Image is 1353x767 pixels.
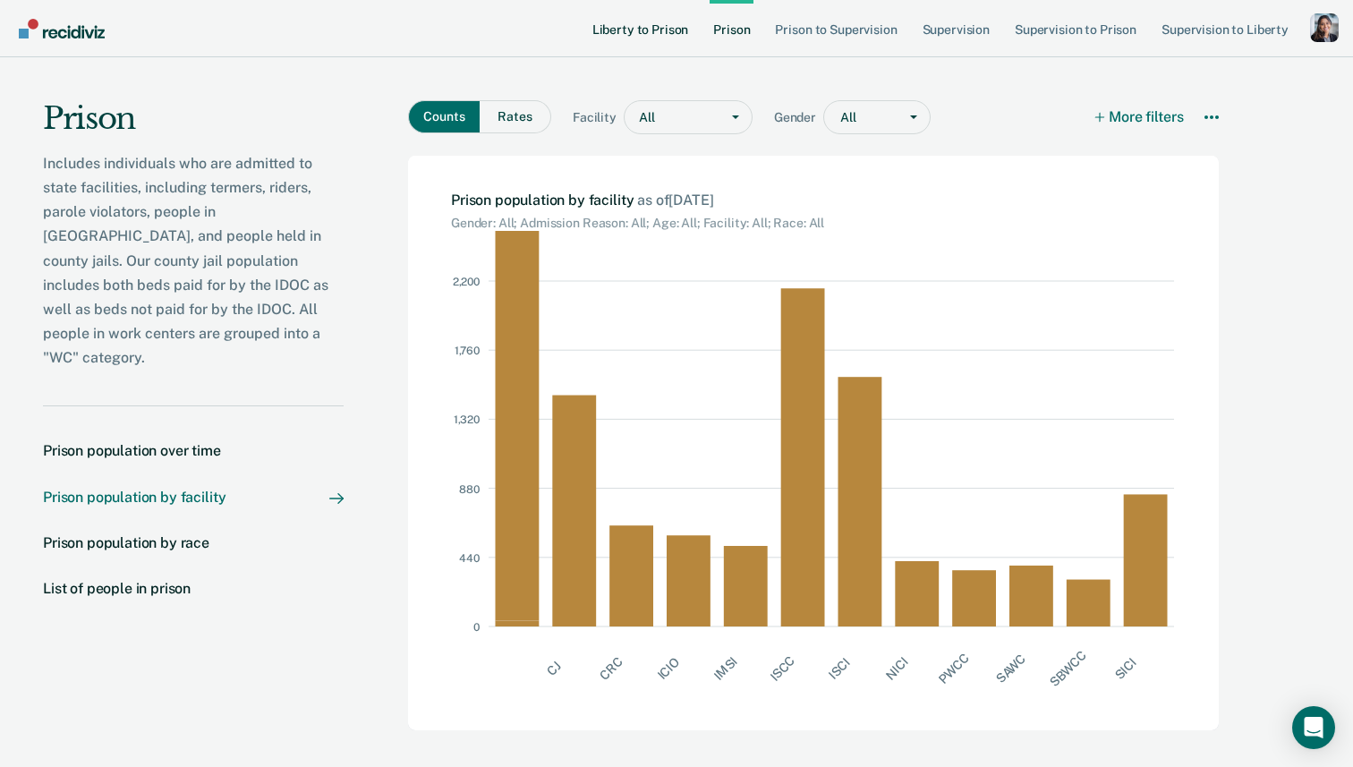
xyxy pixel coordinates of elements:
[774,110,823,125] span: Gender
[43,580,191,597] div: List of people in prison
[936,651,973,687] tspan: PWCC
[993,651,1028,686] tspan: SAWC
[654,655,682,683] tspan: ICIO
[1111,655,1138,682] tspan: SICI
[1096,100,1184,134] button: More filters
[711,654,740,683] tspan: IMSI
[408,100,480,133] button: Counts
[43,580,344,597] a: List of people in prison
[19,19,105,38] img: Recidiviz
[43,489,225,506] div: Prison population by facility
[882,654,910,682] tspan: NICI
[1047,647,1089,689] tspan: SBWCC
[767,653,797,684] tspan: ISCC
[451,192,824,231] div: Prison population by facility
[43,442,344,459] a: Prison population over time
[1310,13,1339,42] button: Profile dropdown button
[625,105,719,131] div: All
[1204,110,1219,124] svg: More options
[43,534,209,551] div: Prison population by race
[43,534,344,551] a: Prison population by race
[597,654,625,683] tspan: CRC
[480,100,551,133] button: Rates
[1292,706,1335,749] div: Open Intercom Messenger
[637,192,713,209] span: as of [DATE]
[840,110,843,125] input: gender
[43,151,344,371] div: Includes individuals who are admitted to state facilities, including termers, riders, parole viol...
[43,442,221,459] div: Prison population over time
[826,655,853,682] tspan: ISCI
[573,110,624,125] span: Facility
[544,659,564,678] tspan: CJ
[43,489,344,506] a: Prison population by facility
[451,209,824,231] div: Gender: All; Admission Reason: All; Age: All; Facility: All; Race: All
[43,100,344,151] div: Prison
